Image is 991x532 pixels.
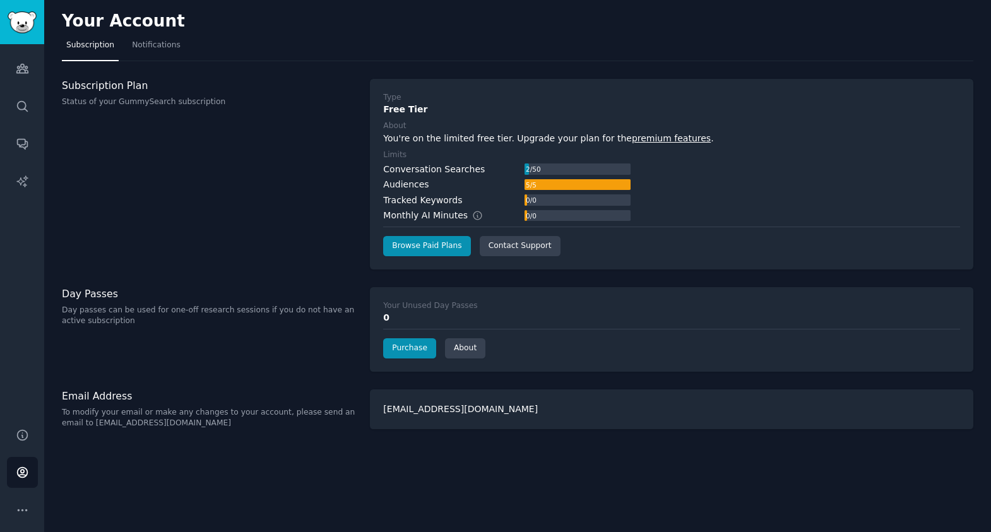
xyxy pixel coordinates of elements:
[62,11,185,32] h2: Your Account
[62,287,357,300] h3: Day Passes
[445,338,485,358] a: About
[383,103,960,116] div: Free Tier
[62,79,357,92] h3: Subscription Plan
[66,40,114,51] span: Subscription
[128,35,185,61] a: Notifications
[383,92,401,103] div: Type
[62,97,357,108] p: Status of your GummySearch subscription
[525,179,537,191] div: 5 / 5
[525,194,537,206] div: 0 / 0
[383,178,429,191] div: Audiences
[383,209,496,222] div: Monthly AI Minutes
[383,236,470,256] a: Browse Paid Plans
[383,194,462,207] div: Tracked Keywords
[480,236,561,256] a: Contact Support
[525,210,537,222] div: 0 / 0
[383,121,406,132] div: About
[383,150,406,161] div: Limits
[132,40,181,51] span: Notifications
[383,163,485,176] div: Conversation Searches
[370,389,973,429] div: [EMAIL_ADDRESS][DOMAIN_NAME]
[8,11,37,33] img: GummySearch logo
[383,132,960,145] div: You're on the limited free tier. Upgrade your plan for the .
[383,311,960,324] div: 0
[525,163,542,175] div: 2 / 50
[62,305,357,327] p: Day passes can be used for one-off research sessions if you do not have an active subscription
[62,407,357,429] p: To modify your email or make any changes to your account, please send an email to [EMAIL_ADDRESS]...
[62,35,119,61] a: Subscription
[383,338,436,358] a: Purchase
[383,300,477,312] div: Your Unused Day Passes
[632,133,711,143] a: premium features
[62,389,357,403] h3: Email Address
